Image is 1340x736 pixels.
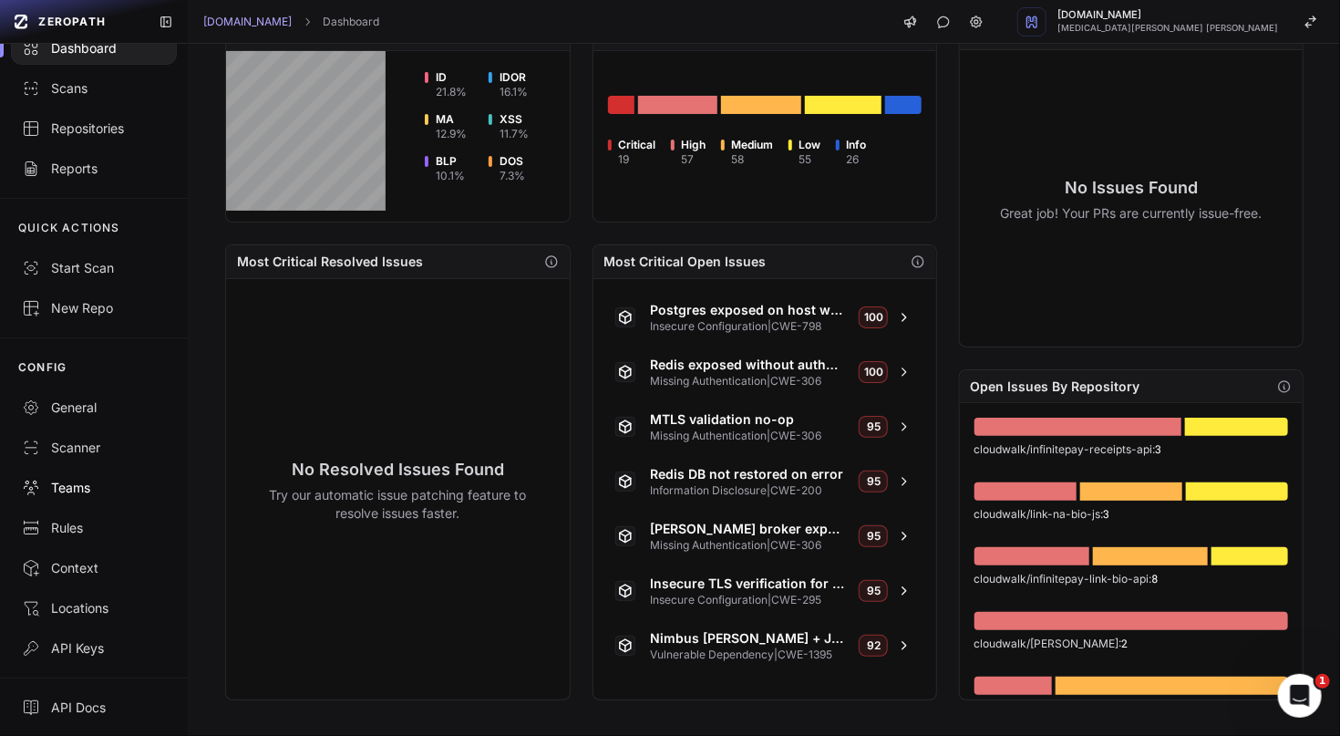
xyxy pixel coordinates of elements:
[650,520,845,538] span: [PERSON_NAME] broker exposed with PLAINTEXT security enabling unauthorized message injection/snif...
[974,571,1288,586] div: cloudwalk/infinitepay-link-bio-api :
[1278,674,1322,718] iframe: Intercom live chat
[1000,204,1262,223] p: Great job! Your PRs are currently issue-free.
[650,374,845,389] span: Missing Authentication | CWE-306
[971,378,1140,396] h2: Open Issues By Repository
[604,348,925,396] a: Redis exposed without authentication on host interface Missing Authentication|CWE-306 100
[974,506,1288,522] div: cloudwalk/link-na-bio-js :
[254,457,541,482] h3: No Resolved Issues Found
[650,483,845,498] span: Information Disclosure | CWE-200
[974,612,1288,630] div: Go to issues list
[721,96,802,114] div: Go to issues list
[650,319,845,334] span: Insecure Configuration | CWE-798
[859,471,888,492] span: 95
[436,154,465,169] span: BLP
[500,127,529,141] div: 11.7 %
[1057,24,1278,33] span: [MEDICAL_DATA][PERSON_NAME] [PERSON_NAME]
[1104,506,1110,521] span: 3
[604,403,925,451] a: MTLS validation no-op Missing Authentication|CWE-306 95
[203,15,379,29] nav: breadcrumb
[974,441,1288,457] div: cloudwalk/infinitepay-receipts-api :
[859,416,888,438] span: 95
[859,361,888,383] span: 100
[604,253,767,271] h2: Most Critical Open Issues
[974,418,1181,436] div: Go to issues list
[203,15,292,29] a: [DOMAIN_NAME]
[638,96,717,114] div: Go to issues list
[604,622,925,669] a: Nimbus [PERSON_NAME] + JWT denial-of-service in parsing (CVE-2023-52428 / GHSA-gvpg-vgmx-xg6w) Vu...
[1093,547,1208,565] div: Go to issues list
[22,559,166,577] div: Context
[22,639,166,658] div: API Keys
[650,593,845,607] span: Insecure Configuration | CWE-295
[500,154,525,169] span: DOS
[682,152,706,167] div: 57
[859,580,888,602] span: 95
[38,15,106,29] span: ZEROPATH
[22,479,166,497] div: Teams
[500,70,528,85] span: IDOR
[22,519,166,537] div: Rules
[650,410,845,429] span: MTLS validation no-op
[974,636,1288,651] div: cloudwalk/[PERSON_NAME] :
[1185,418,1288,436] div: Go to issues list
[650,356,845,374] span: Redis exposed without authentication on host interface
[22,259,166,277] div: Start Scan
[22,160,166,178] div: Reports
[1122,636,1129,650] span: 2
[301,16,314,28] svg: chevron right,
[1056,677,1288,695] div: Go to issues list
[22,439,166,457] div: Scanner
[237,253,423,271] h2: Most Critical Resolved Issues
[650,538,845,553] span: Missing Authentication | CWE-306
[847,152,867,167] div: 26
[805,96,881,114] div: Go to issues list
[604,458,925,505] a: Redis DB not restored on error Information Disclosure|CWE-200 95
[500,112,529,127] span: XSS
[22,699,166,717] div: API Docs
[799,138,821,152] span: Low
[22,299,166,317] div: New Repo
[682,138,706,152] span: High
[619,152,656,167] div: 19
[974,677,1052,695] div: Go to issues list
[22,599,166,617] div: Locations
[650,575,845,593] span: Insecure TLS verification for PAR call
[1057,10,1278,20] span: [DOMAIN_NAME]
[22,119,166,138] div: Repositories
[608,96,634,114] div: Go to issues list
[1080,482,1182,501] div: Go to issues list
[254,486,541,523] p: Try our automatic issue patching feature to resolve issues faster.
[436,70,467,85] span: ID
[650,629,845,648] span: Nimbus [PERSON_NAME] + JWT denial-of-service in parsing (CVE-2023-52428 / GHSA-gvpg-vgmx-xg6w)
[1152,571,1159,586] span: 8
[859,635,888,657] span: 92
[323,15,379,29] a: Dashboard
[650,465,845,483] span: Redis DB not restored on error
[732,138,774,152] span: Medium
[436,169,465,183] div: 10.1 %
[847,138,867,152] span: Info
[650,301,845,319] span: Postgres exposed on host with default credentials
[1211,547,1288,565] div: Go to issues list
[22,39,166,57] div: Dashboard
[604,513,925,560] a: [PERSON_NAME] broker exposed with PLAINTEXT security enabling unauthorized message injection/snif...
[974,547,1089,565] div: Go to issues list
[732,152,774,167] div: 58
[1186,482,1288,501] div: Go to issues list
[1156,441,1162,456] span: 3
[22,399,166,417] div: General
[1315,674,1330,689] span: 1
[500,85,528,99] div: 16.1 %
[604,567,925,615] a: Insecure TLS verification for PAR call Insecure Configuration|CWE-295 95
[436,127,467,141] div: 12.9 %
[18,360,67,375] p: CONFIG
[1000,175,1262,201] h3: No Issues Found
[22,79,166,98] div: Scans
[7,7,144,36] a: ZEROPATH
[799,152,821,167] div: 55
[500,169,525,183] div: 7.3 %
[604,294,925,341] a: Postgres exposed on host with default credentials Insecure Configuration|CWE-798 100
[436,85,467,99] div: 21.8 %
[650,648,845,662] span: Vulnerable Dependency | CWE-1395
[650,429,845,443] span: Missing Authentication | CWE-306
